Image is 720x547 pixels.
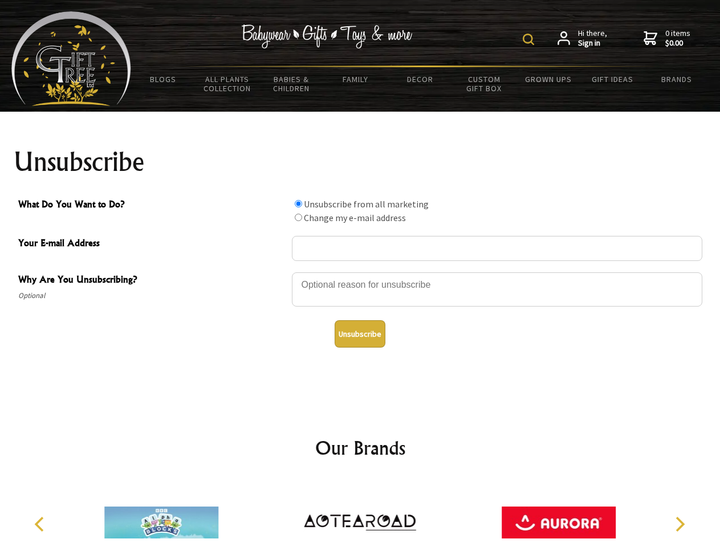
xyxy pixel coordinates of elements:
input: Your E-mail Address [292,236,702,261]
input: What Do You Want to Do? [295,214,302,221]
button: Previous [29,512,54,537]
a: Hi there,Sign in [558,28,607,48]
button: Next [667,512,692,537]
a: Gift Ideas [580,67,645,91]
a: Brands [645,67,709,91]
span: Your E-mail Address [18,236,286,252]
textarea: Why Are You Unsubscribing? [292,272,702,307]
label: Unsubscribe from all marketing [304,198,429,210]
a: Babies & Children [259,67,324,100]
a: Decor [388,67,452,91]
strong: Sign in [578,38,607,48]
a: Custom Gift Box [452,67,516,100]
span: 0 items [665,28,690,48]
a: All Plants Collection [196,67,260,100]
img: Babyware - Gifts - Toys and more... [11,11,131,106]
a: Family [324,67,388,91]
img: product search [523,34,534,45]
strong: $0.00 [665,38,690,48]
a: Grown Ups [516,67,580,91]
span: Why Are You Unsubscribing? [18,272,286,289]
label: Change my e-mail address [304,212,406,223]
span: What Do You Want to Do? [18,197,286,214]
input: What Do You Want to Do? [295,200,302,207]
span: Optional [18,289,286,303]
h2: Our Brands [23,434,698,462]
a: 0 items$0.00 [644,28,690,48]
h1: Unsubscribe [14,148,707,175]
img: Babywear - Gifts - Toys & more [242,25,413,48]
span: Hi there, [578,28,607,48]
a: BLOGS [131,67,196,91]
button: Unsubscribe [335,320,385,348]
